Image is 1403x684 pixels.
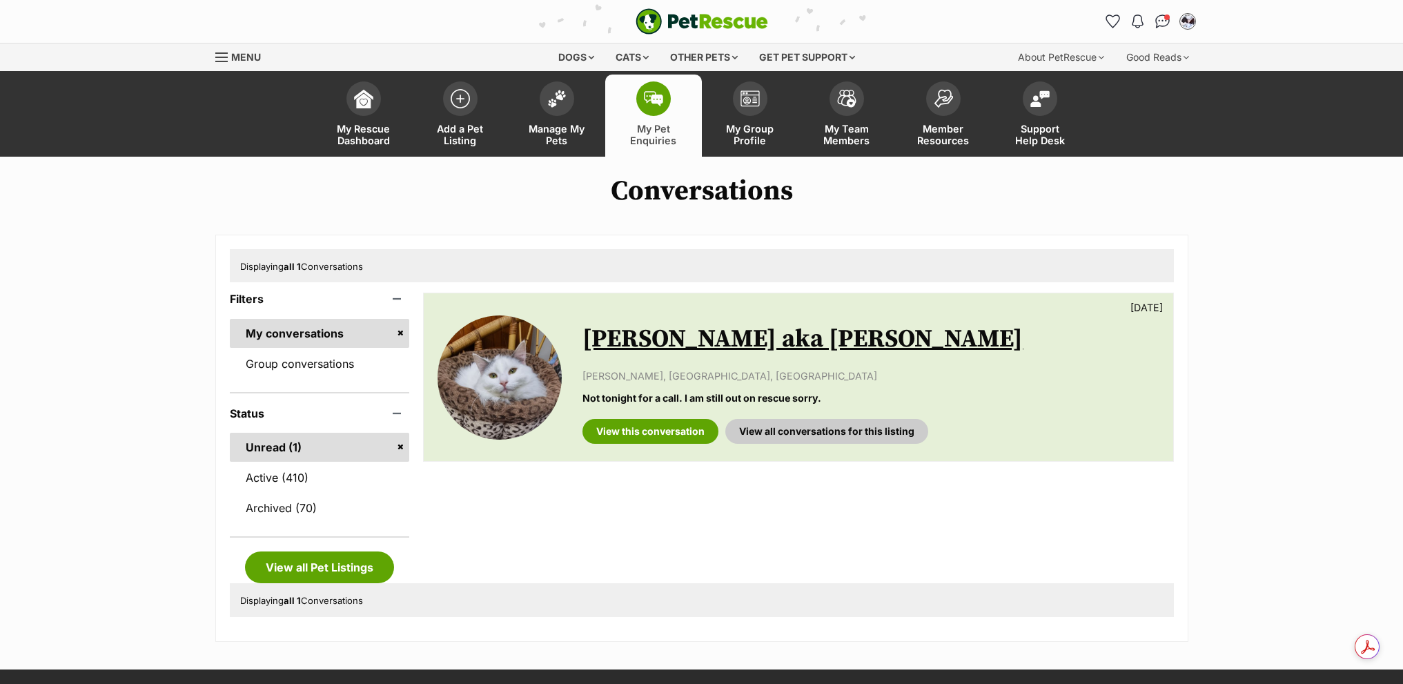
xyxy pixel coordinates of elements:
[895,75,992,157] a: Member Resources
[412,75,509,157] a: Add a Pet Listing
[509,75,605,157] a: Manage My Pets
[582,369,1159,383] p: [PERSON_NAME], [GEOGRAPHIC_DATA], [GEOGRAPHIC_DATA]
[230,494,410,522] a: Archived (70)
[1181,14,1195,28] img: catherine blew profile pic
[549,43,604,71] div: Dogs
[230,349,410,378] a: Group conversations
[1030,90,1050,107] img: help-desk-icon-fdf02630f3aa405de69fd3d07c3f3aa587a6932b1a1747fa1d2bba05be0121f9.svg
[230,433,410,462] a: Unread (1)
[526,123,588,146] span: Manage My Pets
[934,89,953,108] img: member-resources-icon-8e73f808a243e03378d46382f2149f9095a855e16c252ad45f914b54edf8863c.svg
[547,90,567,108] img: manage-my-pets-icon-02211641906a0b7f246fdf0571729dbe1e7629f14944591b6c1af311fb30b64b.svg
[636,8,768,35] img: logo-e224e6f780fb5917bec1dbf3a21bbac754714ae5b6737aabdf751b685950b380.svg
[438,315,562,440] img: Jamilla aka Milla
[622,123,685,146] span: My Pet Enquiries
[798,75,895,157] a: My Team Members
[451,89,470,108] img: add-pet-listing-icon-0afa8454b4691262ce3f59096e99ab1cd57d4a30225e0717b998d2c9b9846f56.svg
[749,43,865,71] div: Get pet support
[725,419,928,444] a: View all conversations for this listing
[230,319,410,348] a: My conversations
[429,123,491,146] span: Add a Pet Listing
[1127,10,1149,32] button: Notifications
[284,595,301,606] strong: all 1
[582,419,718,444] a: View this conversation
[719,123,781,146] span: My Group Profile
[215,43,271,68] a: Menu
[606,43,658,71] div: Cats
[1152,10,1174,32] a: Conversations
[740,90,760,107] img: group-profile-icon-3fa3cf56718a62981997c0bc7e787c4b2cf8bcc04b72c1350f741eb67cf2f40e.svg
[605,75,702,157] a: My Pet Enquiries
[816,123,878,146] span: My Team Members
[230,463,410,492] a: Active (410)
[315,75,412,157] a: My Rescue Dashboard
[284,261,301,272] strong: all 1
[1117,43,1199,71] div: Good Reads
[230,293,410,305] header: Filters
[230,407,410,420] header: Status
[837,90,856,108] img: team-members-icon-5396bd8760b3fe7c0b43da4ab00e1e3bb1a5d9ba89233759b79545d2d3fc5d0d.svg
[1102,10,1199,32] ul: Account quick links
[240,261,363,272] span: Displaying Conversations
[1132,14,1143,28] img: notifications-46538b983faf8c2785f20acdc204bb7945ddae34d4c08c2a6579f10ce5e182be.svg
[1130,300,1163,315] p: [DATE]
[912,123,974,146] span: Member Resources
[1009,123,1071,146] span: Support Help Desk
[240,595,363,606] span: Displaying Conversations
[702,75,798,157] a: My Group Profile
[644,91,663,106] img: pet-enquiries-icon-7e3ad2cf08bfb03b45e93fb7055b45f3efa6380592205ae92323e6603595dc1f.svg
[333,123,395,146] span: My Rescue Dashboard
[582,391,1159,405] p: Not tonight for a call. I am still out on rescue sorry.
[992,75,1088,157] a: Support Help Desk
[1102,10,1124,32] a: Favourites
[1008,43,1114,71] div: About PetRescue
[636,8,768,35] a: PetRescue
[1155,14,1170,28] img: chat-41dd97257d64d25036548639549fe6c8038ab92f7586957e7f3b1b290dea8141.svg
[231,51,261,63] span: Menu
[245,551,394,583] a: View all Pet Listings
[660,43,747,71] div: Other pets
[354,89,373,108] img: dashboard-icon-eb2f2d2d3e046f16d808141f083e7271f6b2e854fb5c12c21221c1fb7104beca.svg
[582,324,1023,355] a: [PERSON_NAME] aka [PERSON_NAME]
[1177,10,1199,32] button: My account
